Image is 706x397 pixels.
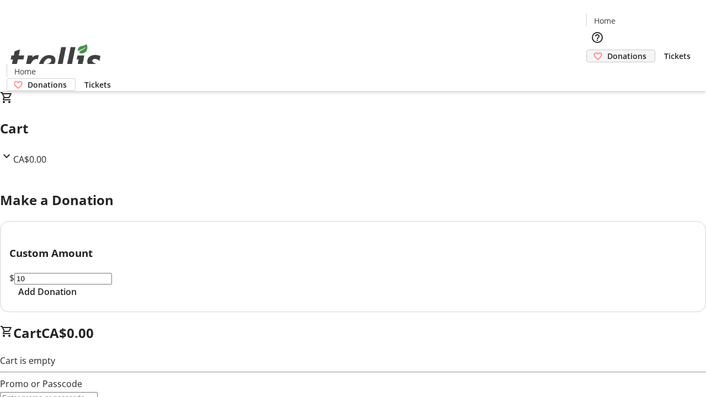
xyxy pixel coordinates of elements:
[594,15,616,26] span: Home
[14,66,36,77] span: Home
[586,50,655,62] a: Donations
[76,79,120,90] a: Tickets
[586,62,608,84] button: Cart
[9,285,85,298] button: Add Donation
[84,79,111,90] span: Tickets
[607,50,646,62] span: Donations
[7,78,76,91] a: Donations
[7,66,42,77] a: Home
[655,50,699,62] a: Tickets
[587,15,622,26] a: Home
[18,285,77,298] span: Add Donation
[9,245,697,261] h3: Custom Amount
[9,272,14,284] span: $
[7,32,105,87] img: Orient E2E Organization ZCeU0LDOI7's Logo
[14,273,112,285] input: Donation Amount
[664,50,691,62] span: Tickets
[41,324,94,342] span: CA$0.00
[13,153,46,165] span: CA$0.00
[586,26,608,49] button: Help
[28,79,67,90] span: Donations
